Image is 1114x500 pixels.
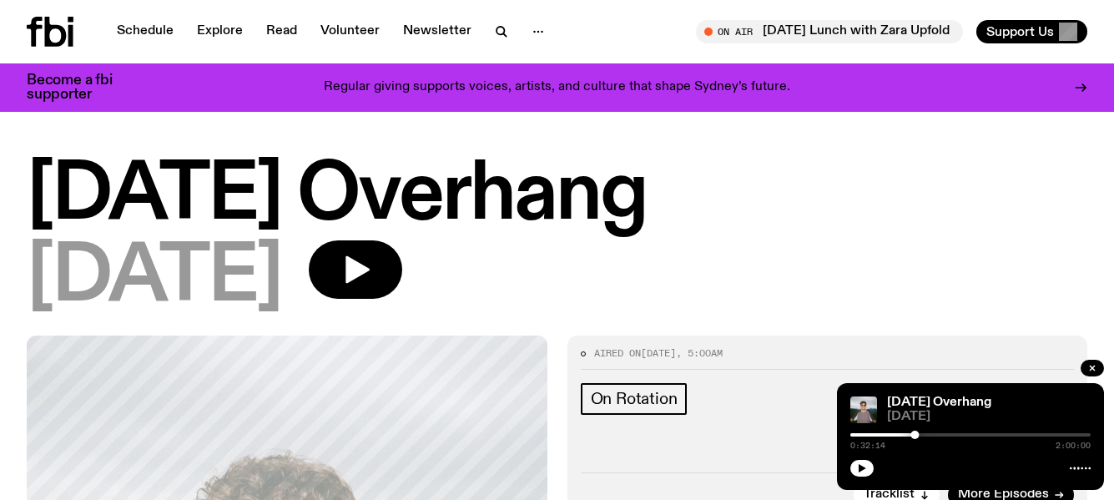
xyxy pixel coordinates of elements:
span: 0:32:14 [850,442,885,450]
p: Regular giving supports voices, artists, and culture that shape Sydney’s future. [324,80,790,95]
span: [DATE] [887,411,1091,423]
span: Support Us [986,24,1054,39]
button: On Air[DATE] Lunch with Zara Upfold [696,20,963,43]
a: Volunteer [310,20,390,43]
span: [DATE] [27,240,282,316]
button: Support Us [976,20,1087,43]
span: 2:00:00 [1056,442,1091,450]
h3: Become a fbi supporter [27,73,134,102]
h1: [DATE] Overhang [27,159,1087,234]
span: , 5:00am [676,346,723,360]
span: On Rotation [591,390,678,408]
a: [DATE] Overhang [887,396,991,409]
img: Harrie Hastings stands in front of cloud-covered sky and rolling hills. He's wearing sunglasses a... [850,396,877,423]
a: Read [256,20,307,43]
a: Explore [187,20,253,43]
a: Schedule [107,20,184,43]
span: Aired on [594,346,641,360]
a: On Rotation [581,383,688,415]
a: Newsletter [393,20,481,43]
span: [DATE] [641,346,676,360]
